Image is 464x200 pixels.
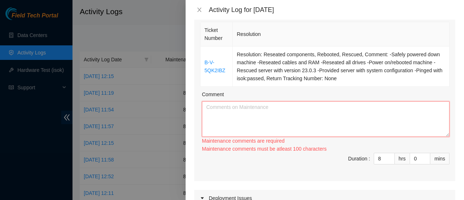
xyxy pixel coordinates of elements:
label: Comment [202,90,224,98]
a: B-V-5QK2IBZ [204,60,225,73]
button: Close [194,7,204,13]
div: mins [430,153,449,164]
span: close [196,7,202,13]
div: hrs [395,153,410,164]
div: Maintenance comments must be atleast 100 characters [202,145,449,153]
td: Resolution: Reseated components, Rebooted, Rescued, Comment: -Safely powered down machine -Reseat... [233,46,449,87]
div: Activity Log for [DATE] [209,6,455,14]
div: Maintenance comments are required [202,137,449,145]
div: Duration : [348,155,370,163]
th: Resolution [233,22,449,46]
th: Ticket Number [200,22,233,46]
textarea: Comment [202,101,449,137]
